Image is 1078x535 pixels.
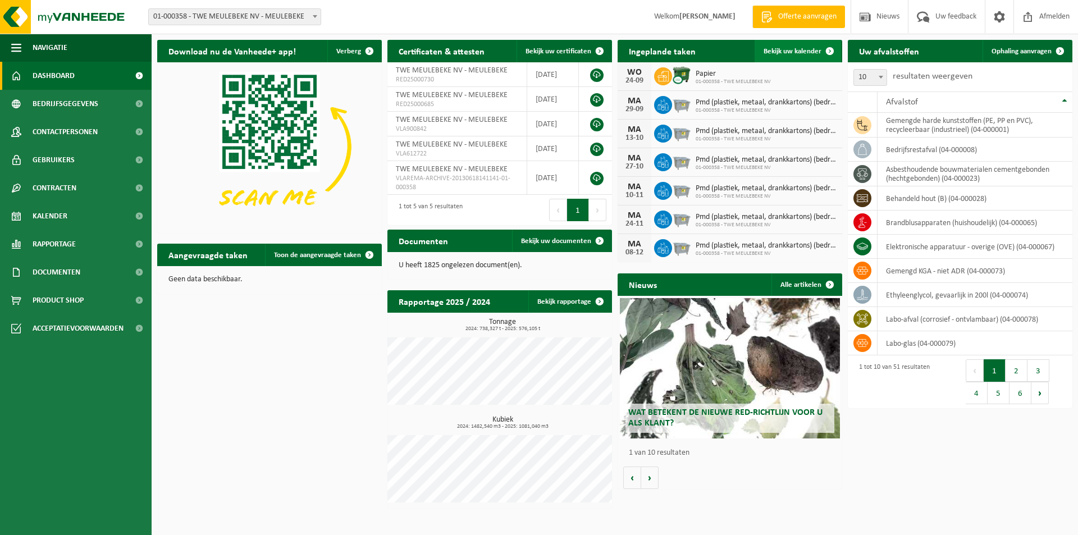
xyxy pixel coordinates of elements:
td: bedrijfsrestafval (04-000008) [878,138,1072,162]
img: Download de VHEPlus App [157,62,382,231]
h2: Download nu de Vanheede+ app! [157,40,307,62]
button: Next [589,199,606,221]
h3: Kubiek [393,416,612,429]
button: 2 [1006,359,1027,382]
div: MA [623,154,646,163]
span: Kalender [33,202,67,230]
strong: [PERSON_NAME] [679,12,736,21]
span: Pmd (plastiek, metaal, drankkartons) (bedrijven) [696,98,837,107]
div: 29-09 [623,106,646,113]
button: Verberg [327,40,381,62]
span: 10 [854,70,887,85]
img: WB-2500-GAL-GY-01 [672,123,691,142]
span: Ophaling aanvragen [992,48,1052,55]
button: 4 [966,382,988,404]
span: 01-000358 - TWE MEULEBEKE NV - MEULEBEKE [149,9,321,25]
span: VLA900842 [396,125,518,134]
div: MA [623,182,646,191]
td: asbesthoudende bouwmaterialen cementgebonden (hechtgebonden) (04-000023) [878,162,1072,186]
button: Previous [549,199,567,221]
h2: Certificaten & attesten [387,40,496,62]
td: brandblusapparaten (huishoudelijk) (04-000065) [878,211,1072,235]
button: 1 [984,359,1006,382]
span: Papier [696,70,771,79]
span: Acceptatievoorwaarden [33,314,124,342]
div: 1 tot 5 van 5 resultaten [393,198,463,222]
p: Geen data beschikbaar. [168,276,371,283]
img: WB-2500-GAL-GY-01 [672,209,691,228]
button: Vorige [623,467,641,489]
td: gemengd KGA - niet ADR (04-000073) [878,259,1072,283]
div: 24-09 [623,77,646,85]
td: behandeld hout (B) (04-000028) [878,186,1072,211]
td: [DATE] [527,112,579,136]
span: TWE MEULEBEKE NV - MEULEBEKE [396,165,508,173]
div: 27-10 [623,163,646,171]
div: MA [623,240,646,249]
span: Verberg [336,48,361,55]
button: 3 [1027,359,1049,382]
span: 2024: 738,327 t - 2025: 576,105 t [393,326,612,332]
span: Pmd (plastiek, metaal, drankkartons) (bedrijven) [696,156,837,164]
span: Pmd (plastiek, metaal, drankkartons) (bedrijven) [696,213,837,222]
span: Navigatie [33,34,67,62]
div: MA [623,211,646,220]
span: Pmd (plastiek, metaal, drankkartons) (bedrijven) [696,184,837,193]
span: Rapportage [33,230,76,258]
button: 1 [567,199,589,221]
h2: Nieuws [618,273,668,295]
h2: Rapportage 2025 / 2024 [387,290,501,312]
button: Volgende [641,467,659,489]
div: 10-11 [623,191,646,199]
td: labo-afval (corrosief - ontvlambaar) (04-000078) [878,307,1072,331]
span: 01-000358 - TWE MEULEBEKE NV [696,79,771,85]
h2: Documenten [387,230,459,252]
span: 01-000358 - TWE MEULEBEKE NV [696,193,837,200]
span: 01-000358 - TWE MEULEBEKE NV [696,250,837,257]
a: Bekijk uw kalender [755,40,841,62]
span: Contracten [33,174,76,202]
span: VLAREMA-ARCHIVE-20130618141141-01-000358 [396,174,518,192]
span: Pmd (plastiek, metaal, drankkartons) (bedrijven) [696,241,837,250]
span: TWE MEULEBEKE NV - MEULEBEKE [396,66,508,75]
span: Dashboard [33,62,75,90]
span: 01-000358 - TWE MEULEBEKE NV - MEULEBEKE [148,8,321,25]
span: Toon de aangevraagde taken [274,252,361,259]
a: Wat betekent de nieuwe RED-richtlijn voor u als klant? [620,298,840,438]
img: WB-2500-GAL-GY-01 [672,180,691,199]
span: TWE MEULEBEKE NV - MEULEBEKE [396,91,508,99]
div: WO [623,68,646,77]
span: Gebruikers [33,146,75,174]
td: [DATE] [527,87,579,112]
h2: Ingeplande taken [618,40,707,62]
span: Afvalstof [886,98,918,107]
a: Bekijk rapportage [528,290,611,313]
img: WB-2500-GAL-GY-01 [672,237,691,257]
td: ethyleenglycol, gevaarlijk in 200l (04-000074) [878,283,1072,307]
td: [DATE] [527,62,579,87]
span: 01-000358 - TWE MEULEBEKE NV [696,222,837,228]
a: Alle artikelen [771,273,841,296]
td: gemengde harde kunststoffen (PE, PP en PVC), recycleerbaar (industrieel) (04-000001) [878,113,1072,138]
td: elektronische apparatuur - overige (OVE) (04-000067) [878,235,1072,259]
span: 01-000358 - TWE MEULEBEKE NV [696,164,837,171]
td: [DATE] [527,161,579,195]
button: 6 [1010,382,1031,404]
button: Previous [966,359,984,382]
img: WB-2500-GAL-GY-01 [672,152,691,171]
span: RED25000730 [396,75,518,84]
span: Documenten [33,258,80,286]
div: 13-10 [623,134,646,142]
span: VLA612722 [396,149,518,158]
span: Offerte aanvragen [775,11,839,22]
span: Wat betekent de nieuwe RED-richtlijn voor u als klant? [628,408,823,428]
h2: Uw afvalstoffen [848,40,930,62]
div: 1 tot 10 van 51 resultaten [853,358,930,405]
span: Bekijk uw documenten [521,237,591,245]
a: Bekijk uw documenten [512,230,611,252]
span: Bedrijfsgegevens [33,90,98,118]
span: Contactpersonen [33,118,98,146]
h3: Tonnage [393,318,612,332]
p: U heeft 1825 ongelezen document(en). [399,262,601,269]
span: 2024: 1482,540 m3 - 2025: 1081,040 m3 [393,424,612,429]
